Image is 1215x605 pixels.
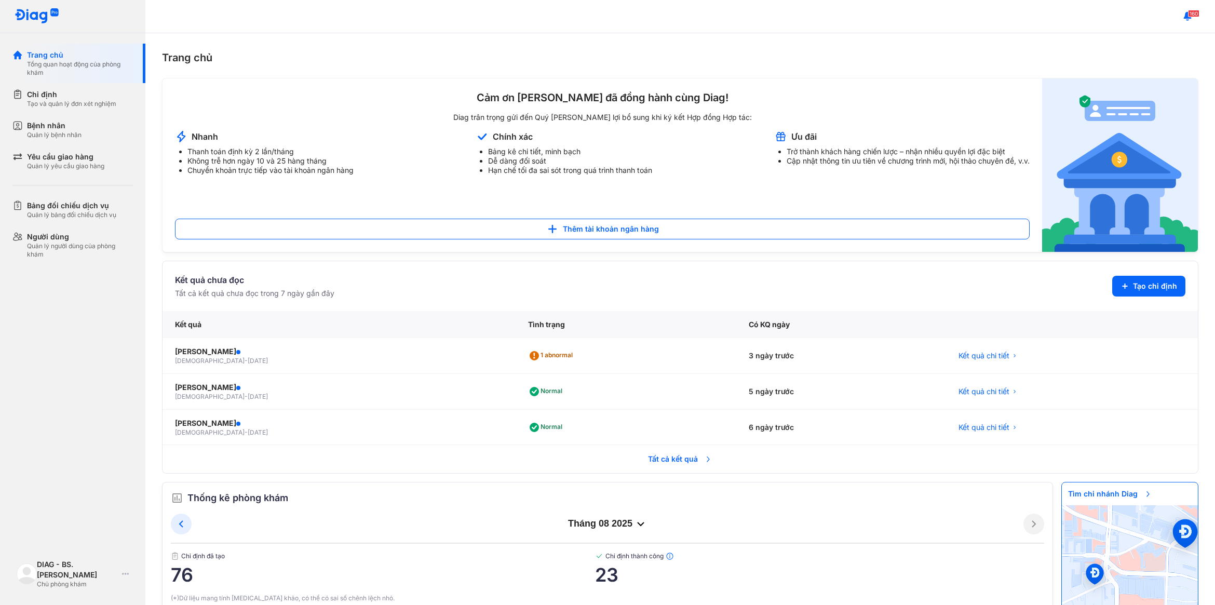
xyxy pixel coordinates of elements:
div: 5 ngày trước [736,374,946,410]
span: [DATE] [248,393,268,400]
div: Chính xác [493,131,533,142]
span: 76 [171,564,595,585]
span: Chỉ định thành công [595,552,1044,560]
span: Kết quả chi tiết [959,386,1009,397]
button: Thêm tài khoản ngân hàng [175,219,1030,239]
li: Hạn chế tối đa sai sót trong quá trình thanh toán [488,166,652,175]
div: tháng 08 2025 [192,518,1023,530]
div: Người dùng [27,232,133,242]
div: Normal [528,383,566,400]
div: Quản lý người dùng của phòng khám [27,242,133,259]
span: Thống kê phòng khám [187,491,288,505]
img: account-announcement [476,130,489,143]
div: [PERSON_NAME] [175,346,503,357]
img: logo [15,8,59,24]
img: order.5a6da16c.svg [171,492,183,504]
div: Chỉ định [27,89,116,100]
li: Chuyển khoản trực tiếp vào tài khoản ngân hàng [187,166,354,175]
img: account-announcement [175,130,187,143]
img: logo [17,563,37,584]
span: - [245,393,248,400]
div: Cảm ơn [PERSON_NAME] đã đồng hành cùng Diag! [175,91,1030,104]
span: [DEMOGRAPHIC_DATA] [175,393,245,400]
div: Normal [528,419,566,436]
div: 1 abnormal [528,347,577,364]
div: Diag trân trọng gửi đến Quý [PERSON_NAME] lợi bổ sung khi ký kết Hợp đồng Hợp tác: [175,113,1030,122]
div: Bảng đối chiếu dịch vụ [27,200,116,211]
img: checked-green.01cc79e0.svg [595,552,603,560]
div: Kết quả chưa đọc [175,274,334,286]
span: 23 [595,564,1044,585]
div: DIAG - BS. [PERSON_NAME] [37,559,118,580]
span: Tìm chi nhánh Diag [1062,482,1158,505]
span: [DATE] [248,357,268,365]
div: Nhanh [192,131,218,142]
div: 3 ngày trước [736,338,946,374]
span: 160 [1188,10,1199,17]
img: document.50c4cfd0.svg [171,552,179,560]
img: account-announcement [1042,78,1198,252]
button: Tạo chỉ định [1112,276,1185,297]
img: account-announcement [774,130,787,143]
div: Tạo và quản lý đơn xét nghiệm [27,100,116,108]
div: Chủ phòng khám [37,580,118,588]
div: [PERSON_NAME] [175,418,503,428]
div: Quản lý yêu cầu giao hàng [27,162,104,170]
li: Dễ dàng đối soát [488,156,652,166]
span: Kết quả chi tiết [959,422,1009,433]
span: Tạo chỉ định [1133,281,1177,291]
div: Kết quả [163,311,516,338]
span: Tất cả kết quả [642,448,719,470]
li: Bảng kê chi tiết, minh bạch [488,147,652,156]
span: [DEMOGRAPHIC_DATA] [175,428,245,436]
span: Chỉ định đã tạo [171,552,595,560]
li: Trở thành khách hàng chiến lược – nhận nhiều quyền lợi đặc biệt [787,147,1030,156]
li: Không trễ hơn ngày 10 và 25 hàng tháng [187,156,354,166]
div: Yêu cầu giao hàng [27,152,104,162]
div: Có KQ ngày [736,311,946,338]
img: info.7e716105.svg [666,552,674,560]
span: [DATE] [248,428,268,436]
div: Bệnh nhân [27,120,82,131]
div: Tổng quan hoạt động của phòng khám [27,60,133,77]
div: Ưu đãi [791,131,817,142]
span: Kết quả chi tiết [959,351,1009,361]
li: Cập nhật thông tin ưu tiên về chương trình mới, hội thảo chuyên đề, v.v. [787,156,1030,166]
div: [PERSON_NAME] [175,382,503,393]
span: - [245,428,248,436]
div: Tình trạng [516,311,736,338]
div: 6 ngày trước [736,410,946,446]
li: Thanh toán định kỳ 2 lần/tháng [187,147,354,156]
span: - [245,357,248,365]
div: Trang chủ [27,50,133,60]
span: [DEMOGRAPHIC_DATA] [175,357,245,365]
div: (*)Dữ liệu mang tính [MEDICAL_DATA] khảo, có thể có sai số chênh lệch nhỏ. [171,594,1044,603]
div: Trang chủ [162,50,1198,65]
div: Quản lý bệnh nhân [27,131,82,139]
div: Tất cả kết quả chưa đọc trong 7 ngày gần đây [175,288,334,299]
div: Quản lý bảng đối chiếu dịch vụ [27,211,116,219]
